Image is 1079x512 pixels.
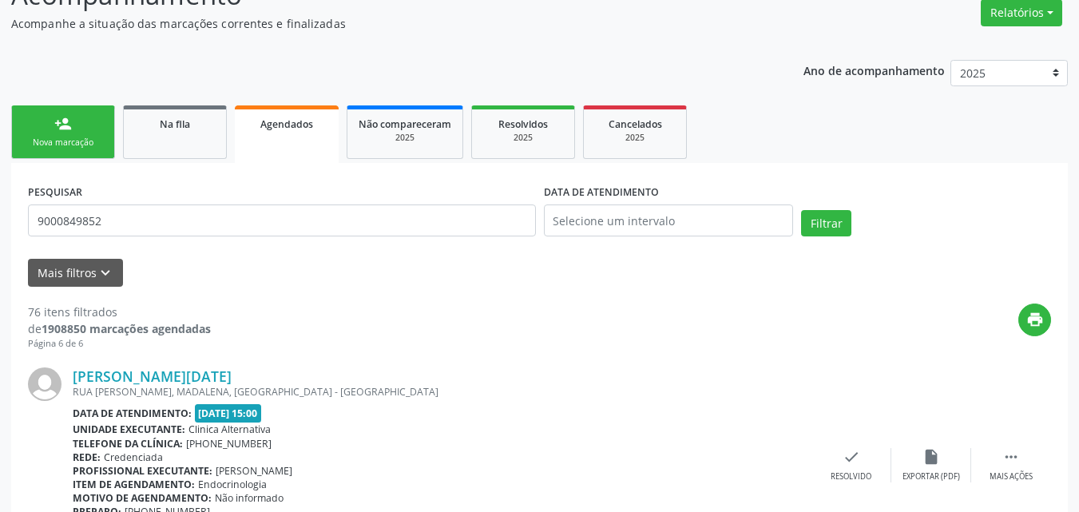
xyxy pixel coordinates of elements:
[198,478,267,491] span: Endocrinologia
[73,385,811,399] div: RUA [PERSON_NAME], MADALENA, [GEOGRAPHIC_DATA] - [GEOGRAPHIC_DATA]
[23,137,103,149] div: Nova marcação
[160,117,190,131] span: Na fila
[28,180,82,204] label: PESQUISAR
[73,437,183,450] b: Telefone da clínica:
[1018,304,1051,336] button: print
[843,448,860,466] i: check
[73,407,192,420] b: Data de atendimento:
[544,204,794,236] input: Selecione um intervalo
[831,471,871,482] div: Resolvido
[28,337,211,351] div: Página 6 de 6
[359,117,451,131] span: Não compareceram
[359,132,451,144] div: 2025
[186,437,272,450] span: [PHONE_NUMBER]
[483,132,563,144] div: 2025
[260,117,313,131] span: Agendados
[73,464,212,478] b: Profissional executante:
[216,464,292,478] span: [PERSON_NAME]
[73,491,212,505] b: Motivo de agendamento:
[902,471,960,482] div: Exportar (PDF)
[42,321,211,336] strong: 1908850 marcações agendadas
[28,304,211,320] div: 76 itens filtrados
[195,404,262,423] span: [DATE] 15:00
[104,450,163,464] span: Credenciada
[215,491,284,505] span: Não informado
[609,117,662,131] span: Cancelados
[73,478,195,491] b: Item de agendamento:
[803,60,945,80] p: Ano de acompanhamento
[73,450,101,464] b: Rede:
[801,210,851,237] button: Filtrar
[922,448,940,466] i: insert_drive_file
[11,15,751,32] p: Acompanhe a situação das marcações correntes e finalizadas
[73,423,185,436] b: Unidade executante:
[544,180,659,204] label: DATA DE ATENDIMENTO
[54,115,72,133] div: person_add
[1026,311,1044,328] i: print
[1002,448,1020,466] i: 
[28,204,536,236] input: Nome, código do beneficiário ou CPF
[97,264,114,282] i: keyboard_arrow_down
[73,367,232,385] a: [PERSON_NAME][DATE]
[188,423,271,436] span: Clinica Alternativa
[595,132,675,144] div: 2025
[990,471,1033,482] div: Mais ações
[28,259,123,287] button: Mais filtroskeyboard_arrow_down
[28,320,211,337] div: de
[498,117,548,131] span: Resolvidos
[28,367,61,401] img: img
